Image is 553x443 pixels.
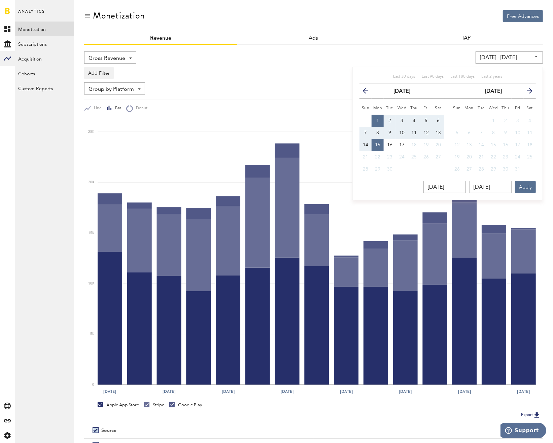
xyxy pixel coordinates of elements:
[408,127,420,139] button: 11
[376,118,379,123] span: 1
[388,131,391,135] span: 9
[458,389,471,395] text: [DATE]
[375,167,380,172] span: 29
[363,143,368,147] span: 14
[386,106,393,110] small: Tuesday
[425,118,427,123] span: 5
[387,167,392,172] span: 30
[373,106,382,110] small: Monday
[222,389,235,395] text: [DATE]
[527,143,532,147] span: 18
[423,155,429,159] span: 26
[454,143,460,147] span: 12
[515,106,520,110] small: Friday
[376,131,379,135] span: 8
[504,131,507,135] span: 9
[527,106,533,110] small: Saturday
[463,151,475,163] button: 20
[466,143,472,147] span: 13
[393,89,410,94] strong: [DATE]
[451,127,463,139] button: 5
[524,151,536,163] button: 25
[387,143,392,147] span: 16
[512,163,524,175] button: 31
[499,151,512,163] button: 23
[512,151,524,163] button: 24
[420,127,432,139] button: 12
[435,106,442,110] small: Saturday
[436,131,441,135] span: 13
[104,389,116,395] text: [DATE]
[372,163,384,175] button: 29
[408,115,420,127] button: 4
[463,127,475,139] button: 6
[487,115,499,127] button: 1
[432,139,444,151] button: 20
[487,127,499,139] button: 8
[515,181,536,193] button: Apply
[88,282,95,285] text: 10K
[359,151,372,163] button: 21
[491,155,496,159] span: 22
[499,163,512,175] button: 30
[322,428,535,434] div: Period total
[393,75,415,79] span: Last 30 days
[524,139,536,151] button: 18
[527,155,532,159] span: 25
[384,163,396,175] button: 30
[492,131,495,135] span: 8
[98,402,139,408] div: Apple App Store
[387,155,392,159] span: 23
[420,139,432,151] button: 19
[475,163,487,175] button: 28
[398,106,407,110] small: Wednesday
[15,22,74,36] a: Monetization
[399,155,405,159] span: 24
[340,389,353,395] text: [DATE]
[150,36,171,41] a: Revenue
[84,67,114,79] button: Add Filter
[88,181,95,184] text: 20K
[524,115,536,127] button: 4
[503,143,508,147] span: 16
[399,389,412,395] text: [DATE]
[432,115,444,127] button: 6
[396,127,408,139] button: 10
[90,333,95,336] text: 5K
[503,167,508,172] span: 30
[144,402,164,408] div: Stripe
[475,127,487,139] button: 7
[466,155,472,159] span: 20
[479,155,484,159] span: 21
[411,155,417,159] span: 25
[88,130,95,134] text: 25K
[15,66,74,81] a: Cohorts
[512,127,524,139] button: 10
[502,106,510,110] small: Thursday
[423,131,429,135] span: 12
[359,127,372,139] button: 7
[491,167,496,172] span: 29
[451,151,463,163] button: 19
[453,106,461,110] small: Sunday
[401,118,403,123] span: 3
[475,151,487,163] button: 21
[503,10,543,22] button: Free Advances
[101,428,116,434] div: Source
[463,139,475,151] button: 13
[93,10,145,21] div: Monetization
[372,127,384,139] button: 8
[112,106,121,111] span: Bar
[411,131,417,135] span: 11
[454,155,460,159] span: 19
[384,151,396,163] button: 23
[396,115,408,127] button: 3
[359,163,372,175] button: 28
[485,89,502,94] strong: [DATE]
[512,115,524,127] button: 3
[524,127,536,139] button: 11
[499,115,512,127] button: 2
[375,143,380,147] span: 15
[408,139,420,151] button: 18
